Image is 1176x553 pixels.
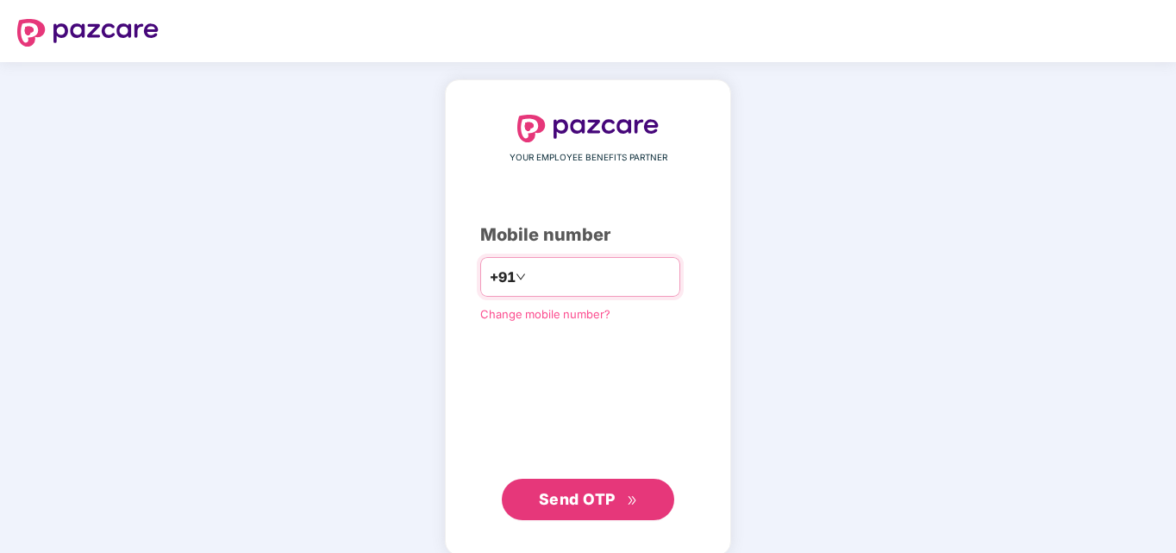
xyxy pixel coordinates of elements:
[480,222,696,248] div: Mobile number
[516,272,526,282] span: down
[17,19,159,47] img: logo
[490,267,516,288] span: +91
[627,495,638,506] span: double-right
[480,307,610,321] a: Change mobile number?
[517,115,659,142] img: logo
[502,479,674,520] button: Send OTPdouble-right
[510,151,667,165] span: YOUR EMPLOYEE BENEFITS PARTNER
[539,490,616,508] span: Send OTP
